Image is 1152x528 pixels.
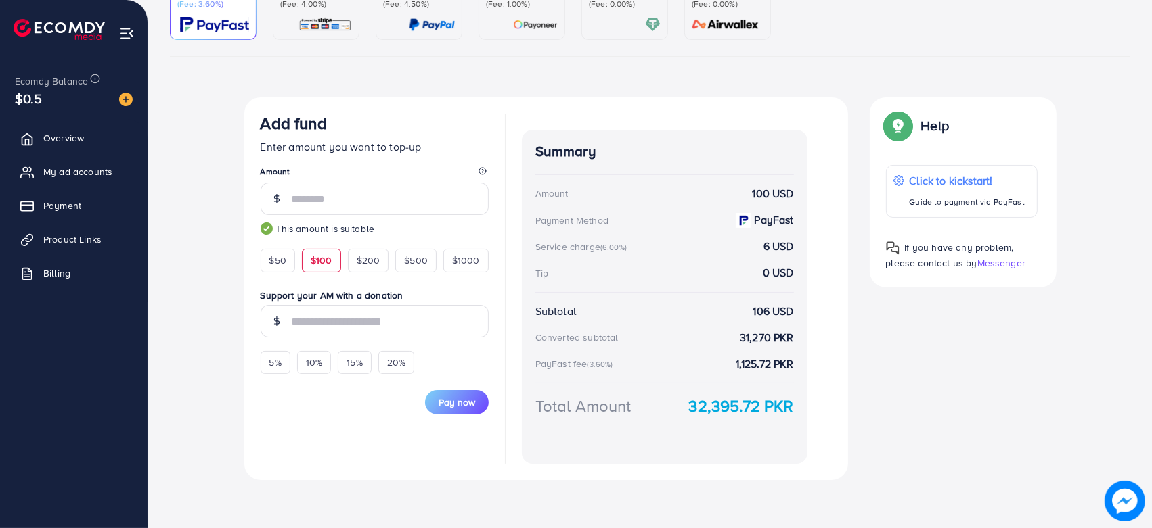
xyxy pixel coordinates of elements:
img: card [409,17,455,32]
strong: PayFast [755,212,794,228]
strong: 0 USD [763,265,794,281]
button: Pay now [425,390,489,414]
p: Help [921,118,950,134]
span: Messenger [977,256,1025,270]
span: Pay now [439,395,475,409]
img: card [513,17,558,32]
div: Payment Method [535,214,608,227]
span: Overview [43,131,84,145]
span: $50 [269,254,286,267]
img: image [119,93,133,106]
span: Billing [43,266,70,280]
span: 5% [269,356,282,369]
div: PayFast fee [535,357,617,370]
span: $1000 [452,254,480,267]
img: card [180,17,249,32]
span: $0.5 [15,89,43,108]
div: Converted subtotal [535,331,619,344]
span: $500 [404,254,428,267]
div: Total Amount [535,394,632,418]
small: (6.00%) [600,242,627,253]
strong: 32,395.72 PKR [689,394,794,418]
strong: 1,125.72 PKR [736,356,794,372]
strong: 6 USD [763,239,794,254]
strong: 100 USD [753,186,794,201]
p: Enter amount you want to top-up [261,139,489,155]
img: image [1105,481,1145,521]
img: card [688,17,763,32]
img: guide [261,222,273,235]
span: $100 [311,254,332,267]
h3: Add fund [261,114,327,133]
a: Product Links [10,226,137,253]
p: Guide to payment via PayFast [910,194,1025,210]
h4: Summary [535,143,794,160]
span: 20% [387,356,405,369]
div: Tip [535,266,548,280]
strong: 31,270 PKR [740,330,794,345]
img: logo [14,19,105,40]
a: Overview [10,124,137,151]
div: Amount [535,187,569,200]
img: payment [736,213,751,228]
legend: Amount [261,166,489,183]
a: My ad accounts [10,158,137,185]
div: Service charge [535,240,631,254]
small: (3.60%) [587,359,613,370]
img: menu [119,26,135,41]
span: My ad accounts [43,165,112,178]
span: 15% [347,356,362,369]
span: Product Links [43,233,102,246]
span: Ecomdy Balance [15,74,88,88]
img: Popup guide [886,241,900,255]
a: Payment [10,192,137,219]
label: Support your AM with a donation [261,289,489,302]
span: Payment [43,199,81,212]
img: card [645,17,661,32]
span: $200 [357,254,380,267]
div: Subtotal [535,304,576,319]
span: 10% [306,356,322,369]
strong: 106 USD [753,304,794,319]
img: card [298,17,352,32]
p: Click to kickstart! [910,172,1025,189]
a: Billing [10,260,137,287]
span: If you have any problem, please contact us by [886,241,1014,270]
img: Popup guide [886,114,910,138]
small: This amount is suitable [261,222,489,235]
